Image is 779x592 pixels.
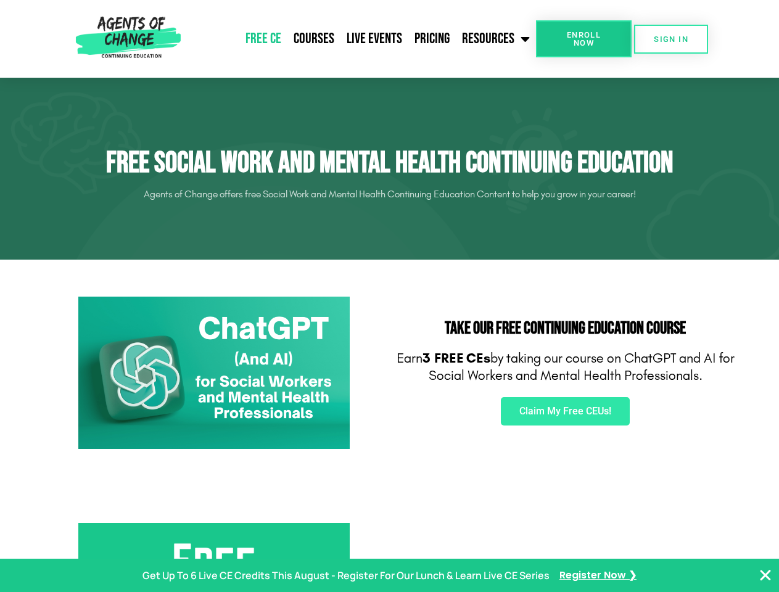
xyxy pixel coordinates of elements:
[142,567,550,585] p: Get Up To 6 Live CE Credits This August - Register For Our Lunch & Learn Live CE Series
[456,23,536,54] a: Resources
[536,20,632,57] a: Enroll Now
[559,567,637,585] a: Register Now ❯
[340,23,408,54] a: Live Events
[239,23,287,54] a: Free CE
[408,23,456,54] a: Pricing
[634,25,708,54] a: SIGN IN
[519,406,611,416] span: Claim My Free CEUs!
[501,397,630,425] a: Claim My Free CEUs!
[44,184,735,204] p: Agents of Change offers free Social Work and Mental Health Continuing Education Content to help y...
[422,350,490,366] b: 3 FREE CEs
[287,23,340,54] a: Courses
[396,320,735,337] h2: Take Our FREE Continuing Education Course
[758,568,773,583] button: Close Banner
[556,31,612,47] span: Enroll Now
[186,23,536,54] nav: Menu
[654,35,688,43] span: SIGN IN
[44,146,735,181] h1: Free Social Work and Mental Health Continuing Education
[396,350,735,385] p: Earn by taking our course on ChatGPT and AI for Social Workers and Mental Health Professionals.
